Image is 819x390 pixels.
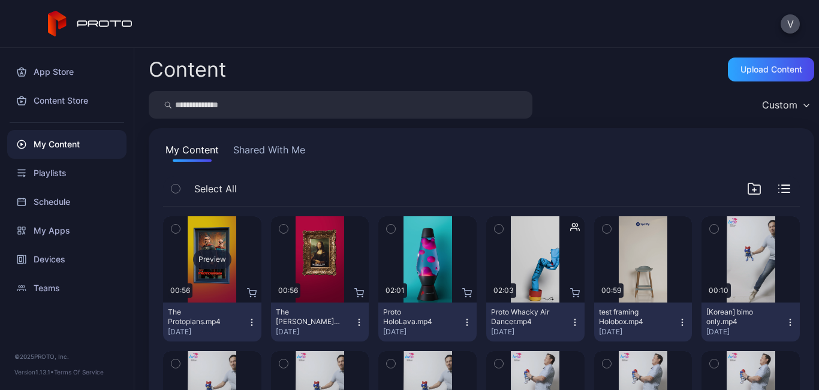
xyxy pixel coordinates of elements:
button: Proto HoloLava.mp4[DATE] [378,303,477,341]
div: [DATE] [599,327,678,337]
div: [DATE] [168,327,247,337]
div: Preview [193,250,231,269]
span: Select All [194,182,237,196]
div: Custom [762,99,797,111]
button: The Protopians.mp4[DATE] [163,303,261,341]
button: Custom [756,91,814,119]
div: Content [149,59,226,80]
a: App Store [7,58,127,86]
div: Proto Whacky Air Dancer.mp4 [491,307,557,326]
div: © 2025 PROTO, Inc. [14,352,119,361]
button: [Korean] bimo only.mp4[DATE] [701,303,800,341]
div: [Korean] bimo only.mp4 [706,307,772,326]
button: Shared With Me [231,143,308,162]
div: [DATE] [276,327,355,337]
button: Upload Content [728,58,814,81]
span: Version 1.13.1 • [14,368,54,376]
div: The Protopians.mp4 [168,307,234,326]
a: Schedule [7,188,127,216]
a: My Content [7,130,127,159]
div: [DATE] [383,327,462,337]
div: [DATE] [706,327,785,337]
a: Playlists [7,159,127,188]
a: My Apps [7,216,127,245]
a: Teams [7,274,127,303]
div: [DATE] [491,327,570,337]
a: Content Store [7,86,127,115]
button: My Content [163,143,221,162]
button: V [781,14,800,34]
button: The [PERSON_NAME] [PERSON_NAME].mp4[DATE] [271,303,369,341]
a: Devices [7,245,127,274]
button: Proto Whacky Air Dancer.mp4[DATE] [486,303,585,341]
div: test framing Holobox.mp4 [599,307,665,326]
div: The Mona Lisa.mp4 [276,307,342,326]
div: Proto HoloLava.mp4 [383,307,449,326]
button: test framing Holobox.mp4[DATE] [594,303,692,341]
div: Upload Content [740,65,802,74]
a: Terms Of Service [54,368,104,376]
